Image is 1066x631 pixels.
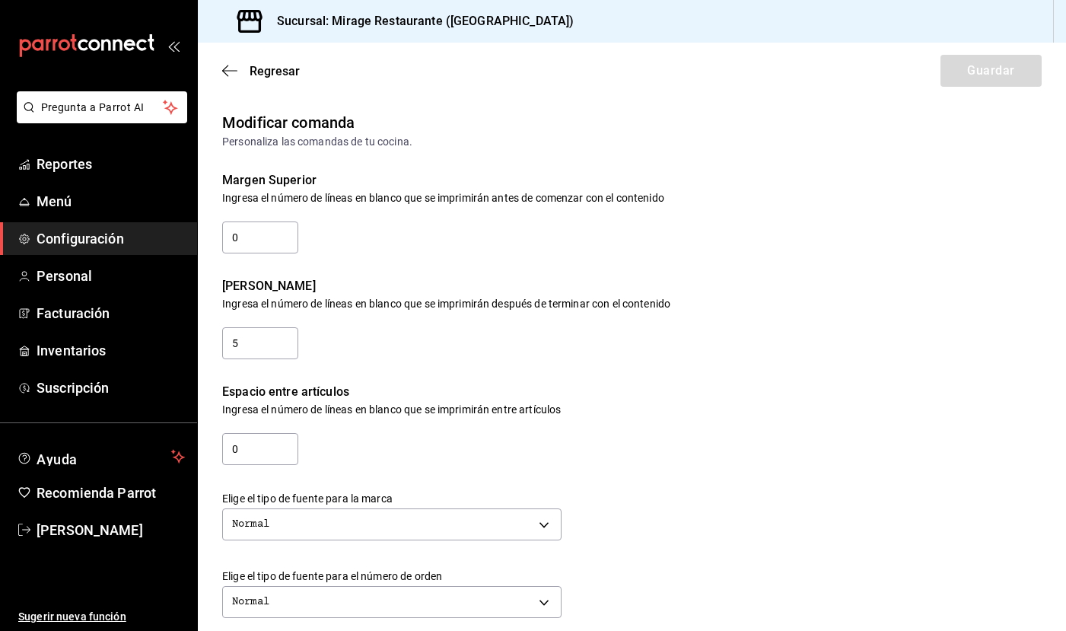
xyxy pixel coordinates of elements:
span: Inventarios [37,340,185,361]
span: Reportes [37,154,185,174]
span: Facturación [37,303,185,323]
div: Normal [232,594,269,610]
div: Margen Superior [222,174,1042,186]
span: Suscripción [37,378,185,398]
span: Personal [37,266,185,286]
div: Espacio entre artículos [222,386,1042,398]
div: Ingresa el número de líneas en blanco que se imprimirán entre artículos [222,404,1042,415]
span: Sugerir nueva función [18,609,185,625]
div: Ingresa el número de líneas en blanco que se imprimirán antes de comenzar con el contenido [222,193,1042,203]
label: Elige el tipo de fuente para la marca [222,493,1042,504]
button: open_drawer_menu [167,40,180,52]
span: Configuración [37,228,185,249]
span: Recomienda Parrot [37,483,185,503]
button: Pregunta a Parrot AI [17,91,187,123]
div: Ingresa el número de líneas en blanco que se imprimirán después de terminar con el contenido [222,298,1042,309]
span: Regresar [250,64,300,78]
span: Ayuda [37,448,165,466]
div: Modificar comanda [222,111,355,134]
div: Personaliza las comandas de tu cocina. [222,134,1042,150]
div: [PERSON_NAME] [222,280,1042,292]
span: Pregunta a Parrot AI [41,100,164,116]
h3: Sucursal: Mirage Restaurante ([GEOGRAPHIC_DATA]) [265,12,574,30]
div: Normal [232,517,269,532]
button: Regresar [222,64,300,78]
a: Pregunta a Parrot AI [11,110,187,126]
span: Menú [37,191,185,212]
label: Elige el tipo de fuente para el número de orden [222,571,1042,582]
span: [PERSON_NAME] [37,520,185,540]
